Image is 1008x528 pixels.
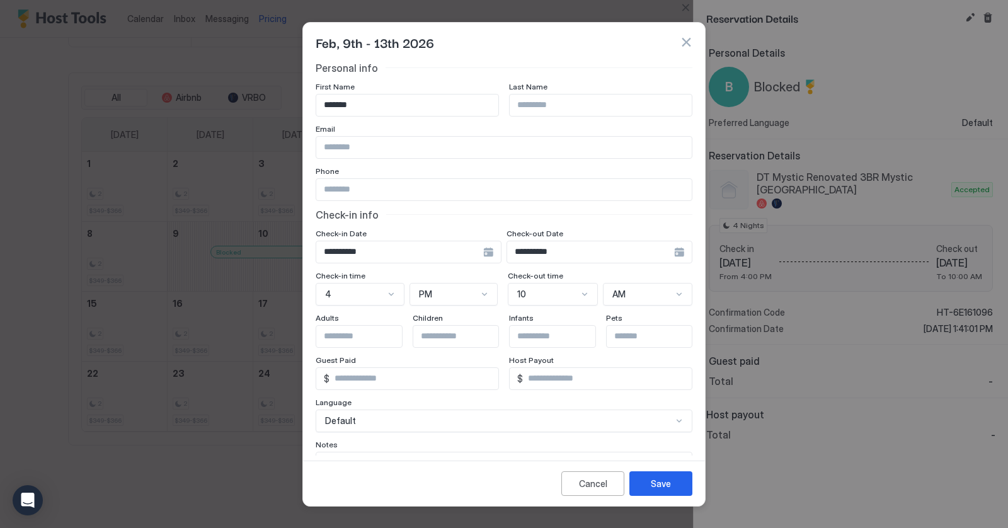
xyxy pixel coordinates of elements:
[517,373,523,384] span: $
[509,313,534,323] span: Infants
[316,82,355,91] span: First Name
[316,33,434,52] span: Feb, 9th - 13th 2026
[316,313,339,323] span: Adults
[607,326,710,347] input: Input Field
[13,485,43,515] div: Open Intercom Messenger
[509,355,554,365] span: Host Payout
[316,398,352,407] span: Language
[316,355,356,365] span: Guest Paid
[316,241,483,263] input: Input Field
[316,166,339,176] span: Phone
[324,373,329,384] span: $
[509,82,547,91] span: Last Name
[316,209,379,221] span: Check-in info
[507,241,674,263] input: Input Field
[510,326,613,347] input: Input Field
[316,326,420,347] input: Input Field
[316,440,338,449] span: Notes
[413,313,443,323] span: Children
[517,289,526,300] span: 10
[523,368,692,389] input: Input Field
[629,471,692,496] button: Save
[579,477,607,490] div: Cancel
[316,271,365,280] span: Check-in time
[507,229,563,238] span: Check-out Date
[612,289,626,300] span: AM
[316,62,378,74] span: Personal info
[316,452,692,514] textarea: Input Field
[419,289,432,300] span: PM
[651,477,671,490] div: Save
[325,289,331,300] span: 4
[561,471,624,496] button: Cancel
[316,229,367,238] span: Check-in Date
[316,179,692,200] input: Input Field
[316,124,335,134] span: Email
[329,368,498,389] input: Input Field
[606,313,622,323] span: Pets
[316,137,692,158] input: Input Field
[316,95,498,116] input: Input Field
[510,95,692,116] input: Input Field
[325,415,356,427] span: Default
[508,271,563,280] span: Check-out time
[413,326,517,347] input: Input Field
